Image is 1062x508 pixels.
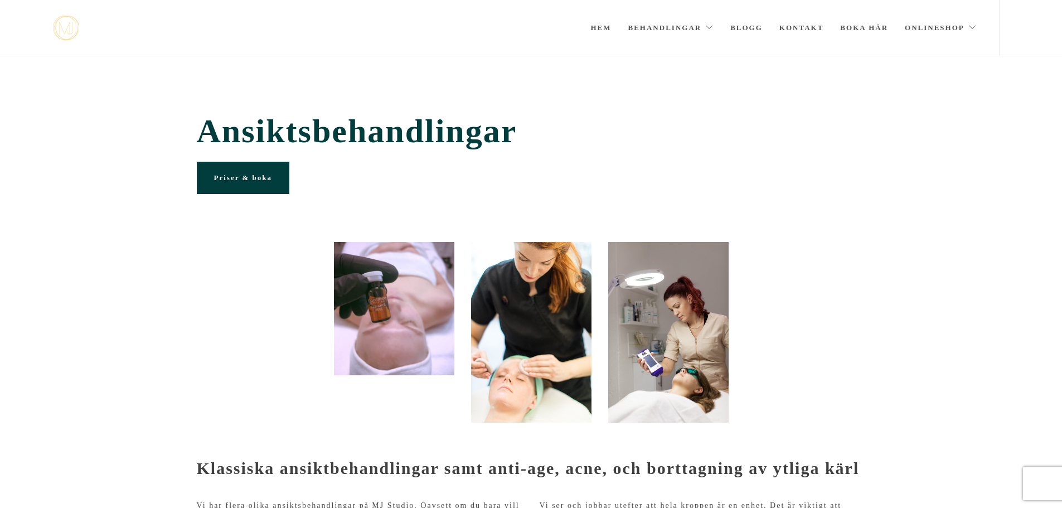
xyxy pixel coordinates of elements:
img: mjstudio [53,16,79,41]
img: evh_NF_2018_90598 (1) [608,242,729,423]
strong: Klassiska ansiktbehandlingar samt anti-age, acne, och borttagning av ytliga kärl [197,459,860,477]
span: Ansiktsbehandlingar [197,112,866,151]
img: 20200316_113429315_iOS [334,242,454,375]
span: Priser & boka [214,173,272,182]
a: Priser & boka [197,162,289,194]
a: mjstudio mjstudio mjstudio [53,16,79,41]
img: Portömning Stockholm [471,242,591,423]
